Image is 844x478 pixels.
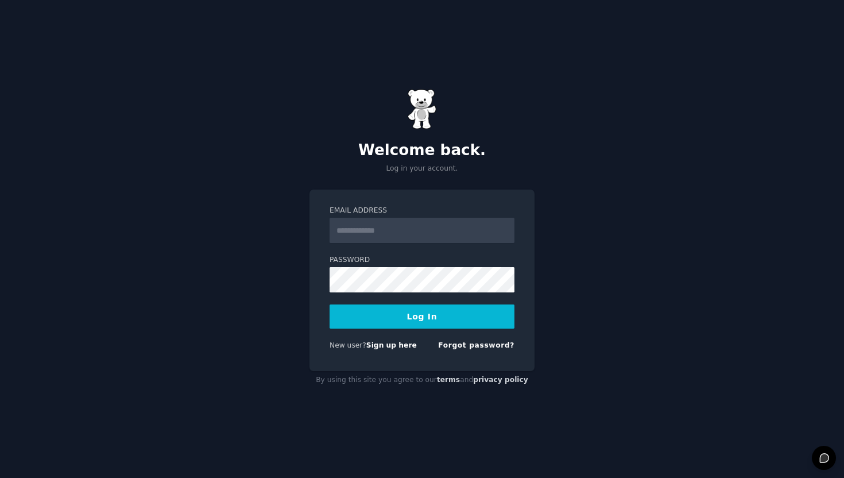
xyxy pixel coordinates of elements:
a: privacy policy [473,376,528,384]
button: Log In [330,304,514,329]
a: terms [437,376,460,384]
div: By using this site you agree to our and [309,371,535,390]
label: Password [330,255,514,265]
img: Gummy Bear [408,89,436,129]
p: Log in your account. [309,164,535,174]
a: Forgot password? [438,341,514,349]
h2: Welcome back. [309,141,535,160]
span: New user? [330,341,366,349]
label: Email Address [330,206,514,216]
a: Sign up here [366,341,417,349]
